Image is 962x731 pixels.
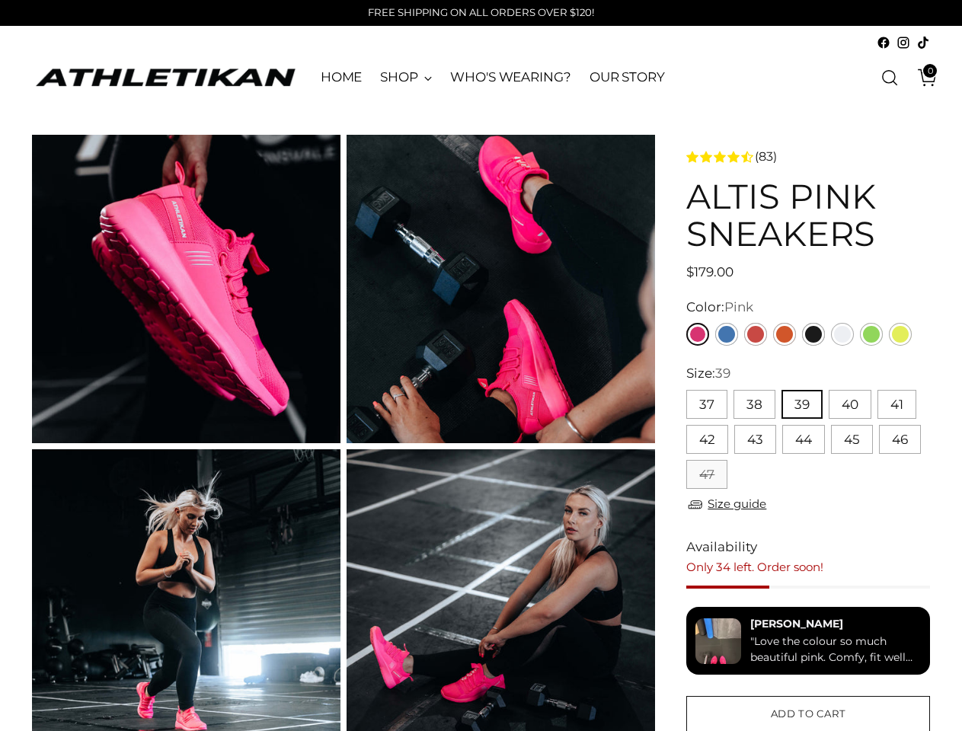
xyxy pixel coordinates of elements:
[829,390,871,419] button: 40
[773,323,796,346] a: Orange
[368,5,594,21] p: FREE SHIPPING ON ALL ORDERS OVER $120!
[733,390,775,419] button: 38
[686,323,709,346] a: Pink
[781,390,823,419] button: 39
[744,323,767,346] a: Red
[831,425,873,454] button: 45
[874,62,905,93] a: Open search modal
[889,323,912,346] a: Yellow
[771,707,846,721] span: Add to cart
[686,178,930,254] h1: ALTIS Pink Sneakers
[32,135,340,443] img: ALTIS Pink Sneakers
[32,65,299,89] a: ATHLETIKAN
[715,365,730,381] span: 39
[590,61,665,94] a: OUR STORY
[347,135,655,443] img: ALTIS Pink Sneakers
[877,390,916,419] button: 41
[686,298,753,317] label: Color:
[686,147,930,166] a: 4.3 rating (83 votes)
[686,425,728,454] button: 42
[450,61,571,94] a: WHO'S WEARING?
[755,148,777,166] span: (83)
[686,390,727,419] button: 37
[686,460,727,489] button: 47
[724,299,753,314] span: Pink
[734,425,776,454] button: 43
[831,323,854,346] a: White
[380,61,432,94] a: SHOP
[686,495,766,514] a: Size guide
[782,425,825,454] button: 44
[686,364,730,383] label: Size:
[715,323,738,346] a: Blue
[321,61,363,94] a: HOME
[879,425,921,454] button: 46
[686,263,733,282] span: $179.00
[923,64,937,78] span: 0
[860,323,883,346] a: Green
[802,323,825,346] a: Black
[686,538,757,557] span: Availability
[686,560,823,574] span: Only 34 left. Order soon!
[906,62,937,93] a: Open cart modal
